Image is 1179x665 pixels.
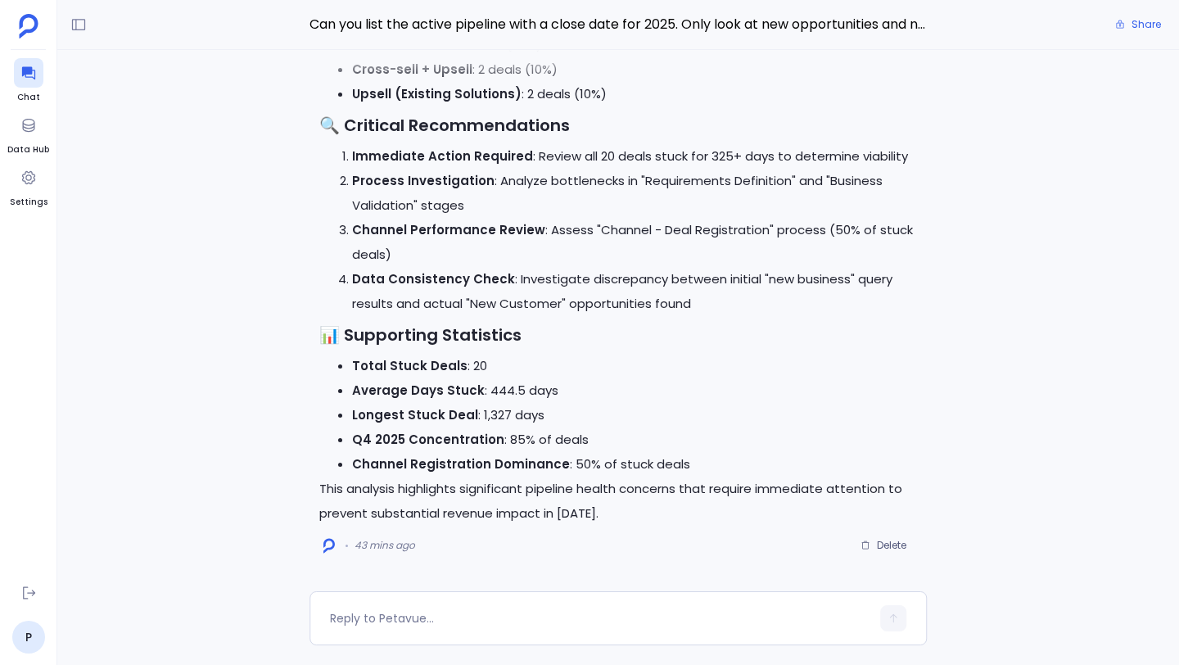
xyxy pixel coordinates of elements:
[850,533,917,558] button: Delete
[10,196,47,209] span: Settings
[352,82,917,106] li: : 2 deals (10%)
[1132,18,1161,31] span: Share
[1105,13,1171,36] button: Share
[352,354,917,378] li: : 20
[319,323,522,346] strong: 📊 Supporting Statistics
[352,382,485,399] strong: Average Days Stuck
[352,221,545,238] strong: Channel Performance Review
[323,538,335,554] img: logo
[352,406,478,423] strong: Longest Stuck Deal
[352,147,533,165] strong: Immediate Action Required
[319,114,570,137] strong: 🔍 Critical Recommendations
[352,169,917,218] li: : Analyze bottlenecks in "Requirements Definition" and "Business Validation" stages
[352,378,917,403] li: : 444.5 days
[10,163,47,209] a: Settings
[877,539,906,552] span: Delete
[352,218,917,267] li: : Assess "Channel - Deal Registration" process (50% of stuck deals)
[352,357,468,374] strong: Total Stuck Deals
[309,14,927,35] span: Can you list the active pipeline with a close date for 2025. Only look at new opportunities and n...
[355,539,415,552] span: 43 mins ago
[352,455,570,473] strong: Channel Registration Dominance
[352,172,495,189] strong: Process Investigation
[7,111,49,156] a: Data Hub
[12,621,45,654] a: P
[319,477,917,526] p: This analysis highlights significant pipeline health concerns that require immediate attention to...
[352,403,917,427] li: : 1,327 days
[352,270,515,287] strong: Data Consistency Check
[352,431,504,448] strong: Q4 2025 Concentration
[352,144,917,169] li: : Review all 20 deals stuck for 325+ days to determine viability
[14,58,43,104] a: Chat
[352,85,522,102] strong: Upsell (Existing Solutions)
[7,143,49,156] span: Data Hub
[352,452,917,477] li: : 50% of stuck deals
[14,91,43,104] span: Chat
[19,14,38,38] img: petavue logo
[352,427,917,452] li: : 85% of deals
[352,267,917,316] li: : Investigate discrepancy between initial "new business" query results and actual "New Customer" ...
